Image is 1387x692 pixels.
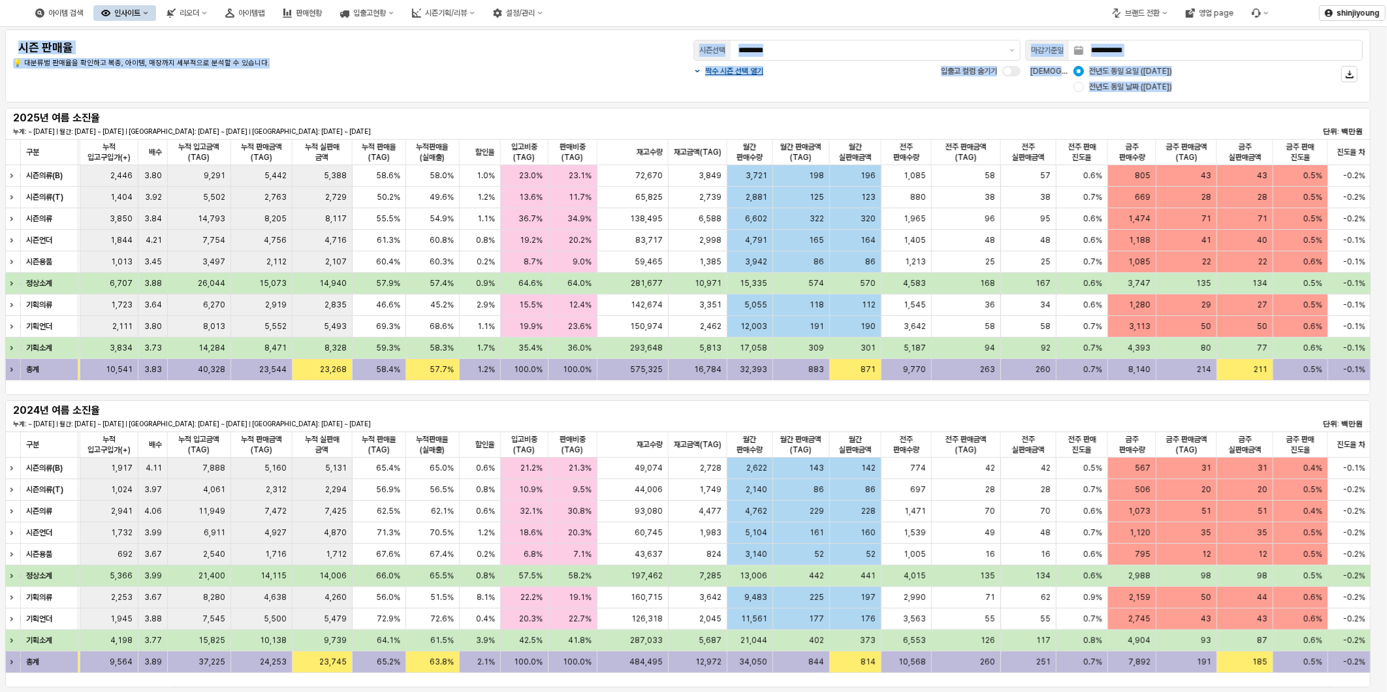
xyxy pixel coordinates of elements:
[861,235,876,245] span: 164
[264,321,287,332] span: 5,552
[358,434,400,455] span: 누적 판매율(TAG)
[264,192,287,202] span: 2,763
[198,213,225,224] span: 14,793
[319,278,347,289] span: 14,940
[149,147,162,157] span: 배수
[635,257,663,267] span: 59,465
[111,257,133,267] span: 1,013
[568,213,592,224] span: 34.9%
[477,257,495,267] span: 0.2%
[13,58,575,69] p: 💡 대분류별 판매율을 확인하고 복종, 아이템, 매장까지 세부적으로 분석할 수 있습니다.
[778,434,825,455] span: 월간 판매금액(TAG)
[905,257,926,267] span: 1,213
[862,300,876,310] span: 112
[887,434,926,455] span: 전주 판매수량
[637,147,663,157] span: 재고수량
[5,630,22,651] div: Expand row
[203,321,225,332] span: 8,013
[377,235,400,245] span: 61.3%
[745,213,767,224] span: 6,602
[217,5,272,21] div: 아이템맵
[477,213,495,224] span: 1.1%
[569,192,592,202] span: 11.7%
[1084,300,1103,310] span: 0.6%
[1344,235,1366,245] span: -0.1%
[887,142,926,163] span: 전주 판매수량
[477,321,495,332] span: 1.1%
[86,434,133,455] span: 누적 입고구입가(+)
[1084,278,1103,289] span: 0.6%
[27,5,91,21] button: 아이템 검색
[112,321,133,332] span: 2,111
[1338,439,1366,450] span: 진도율 차
[1104,5,1175,21] div: 브랜드 전환
[1222,434,1267,455] span: 금주 실판매금액
[778,142,825,163] span: 월간 판매금액(TAG)
[810,213,824,224] span: 322
[1062,142,1102,163] span: 전주 판매 진도율
[675,439,722,450] span: 재고금액(TAG)
[110,192,133,202] span: 1,404
[573,257,592,267] span: 9.0%
[865,257,876,267] span: 86
[1084,170,1103,181] span: 0.6%
[1337,8,1380,18] p: shinjiyoung
[904,213,926,224] span: 1,965
[941,67,997,76] span: 입출고 컬럼 숨기기
[5,652,22,672] div: Expand row
[675,147,722,157] span: 재고금액(TAG)
[937,142,995,163] span: 전주 판매금액(TAG)
[1004,40,1020,60] button: 제안 사항 표시
[324,321,347,332] span: 5,493
[353,8,386,18] div: 입출고현황
[1304,170,1323,181] span: 0.5%
[203,300,225,310] span: 6,270
[376,321,400,332] span: 69.3%
[376,300,400,310] span: 46.6%
[861,192,876,202] span: 123
[13,112,238,125] h5: 2025년 여름 소진율
[376,257,400,267] span: 60.4%
[808,278,824,289] span: 574
[430,235,454,245] span: 60.8%
[144,321,162,332] span: 3.80
[631,213,663,224] span: 138,495
[5,501,22,522] div: Expand row
[519,170,543,181] span: 23.0%
[1259,257,1268,267] span: 22
[259,278,287,289] span: 15,073
[835,142,876,163] span: 월간 실판매금액
[1344,192,1366,202] span: -0.2%
[5,273,22,294] div: Expand row
[430,257,454,267] span: 60.3%
[5,458,22,479] div: Expand row
[1162,434,1211,455] span: 금주 판매금액(TAG)
[411,434,454,455] span: 누적판매율(실매출)
[568,278,592,289] span: 64.0%
[1202,257,1211,267] span: 22
[264,213,287,224] span: 8,205
[1114,434,1151,455] span: 금주 판매수량
[485,5,550,21] div: 설정/관리
[324,170,347,181] span: 5,388
[985,192,995,202] span: 38
[1040,235,1051,245] span: 48
[904,170,926,181] span: 1,085
[5,565,22,586] div: Expand row
[275,5,330,21] div: 판매현황
[5,251,22,272] div: Expand row
[325,300,347,310] span: 2,835
[1084,213,1103,224] span: 0.6%
[636,170,663,181] span: 72,670
[1319,5,1386,21] button: shinjiyoung
[26,300,52,309] strong: 기획의류
[144,213,162,224] span: 3.84
[1178,5,1241,21] div: 영업 page
[1040,213,1051,224] span: 95
[637,439,663,450] span: 재고수량
[236,434,287,455] span: 누적 판매금액(TAG)
[325,213,347,224] span: 8,117
[5,230,22,251] div: Expand row
[699,213,722,224] span: 6,588
[26,193,63,202] strong: 시즌의류(T)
